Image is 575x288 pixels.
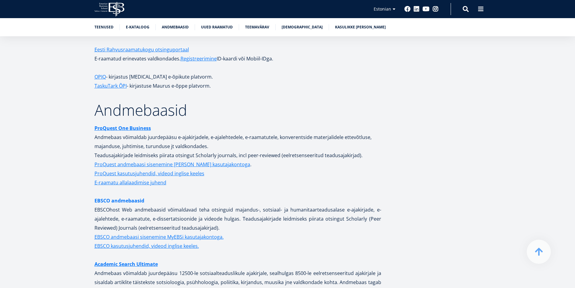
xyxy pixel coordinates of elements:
[94,241,199,251] a: EBSCO kasutusjuhendid, videod inglise keeles.
[126,24,149,30] a: E-kataloog
[245,24,269,30] a: Teemavärav
[94,160,381,169] p: .
[94,196,144,205] a: EBSCO andmebaasid
[94,72,381,81] p: - kirjastus [MEDICAL_DATA] e-õpikute platvorm.
[94,178,166,187] a: E-raamatu allalaadimise juhend
[94,102,381,118] h2: Andmebaasid
[335,24,386,30] a: Kasulikke [PERSON_NAME]
[94,24,113,30] a: Teenused
[201,24,233,30] a: Uued raamatud
[423,6,430,12] a: Youtube
[94,124,381,160] p: Andmebaas võimaldab juurdepääsu e-ajakirjadele, e-ajalehtedele, e-raamatutele, konverentside mate...
[282,24,323,30] a: [DEMOGRAPHIC_DATA]
[94,260,158,269] a: Academic Search Ultimate
[94,160,250,169] a: ProQuest andmebaasi sisenemine [PERSON_NAME] kasutajakontoga
[94,196,381,251] p: EBSCOhost Web andmebaasid võimaldavad teha otsinguid majandus-, sotsiaal- ja humanitaarteadusalas...
[433,6,439,12] a: Instagram
[94,45,381,63] p: E-raamatud erinevates valdkondades. ID-kaardi või Mobiil-IDga.
[94,72,106,81] a: OPIQ
[404,6,410,12] a: Facebook
[162,24,189,30] a: Andmebaasid
[94,81,381,90] p: - kirjastuse Maurus e-õppe platvorm.
[94,232,224,241] a: EBSCO andmebaasi sisenemine MyEBSi kasutajakontoga.
[94,45,189,54] a: Eesti Rahvusraamatukogu otsinguportaal
[94,124,151,133] a: ProQuest One Business
[94,81,127,90] a: TaskuTark ÕPI
[94,125,151,131] strong: ProQuest One Business
[94,169,204,178] a: ProQuest kasutusjuhendid, videod inglise keeles
[414,6,420,12] a: Linkedin
[180,54,217,63] a: Registreerimine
